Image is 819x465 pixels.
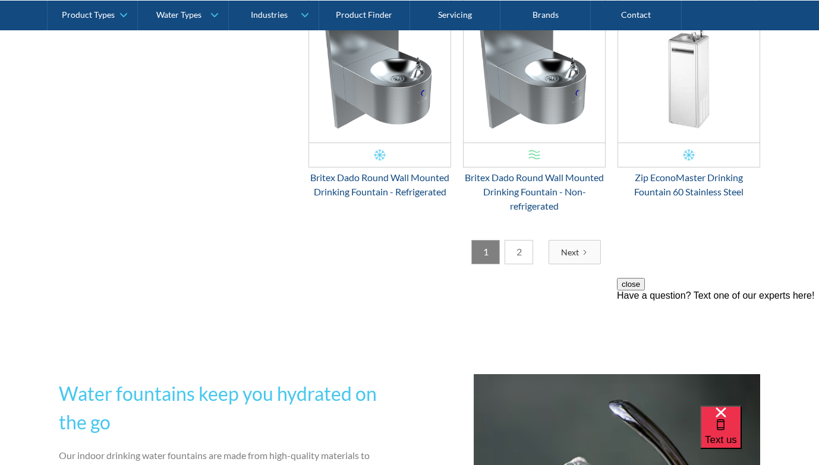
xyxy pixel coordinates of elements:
[617,278,819,420] iframe: podium webchat widget prompt
[549,240,601,264] a: Next Page
[561,246,579,258] div: Next
[156,10,201,20] div: Water Types
[505,240,533,264] a: 2
[59,379,405,436] h2: Water fountains keep you hydrated on the go
[251,10,288,20] div: Industries
[308,240,760,264] div: List
[463,170,606,213] div: Britex Dado Round Wall Mounted Drinking Fountain - Non-refrigerated
[308,170,451,199] div: Britex Dado Round Wall Mounted Drinking Fountain - Refrigerated
[471,240,500,264] a: 1
[618,170,760,199] div: Zip EconoMaster Drinking Fountain 60 Stainless Steel
[62,10,115,20] div: Product Types
[700,406,819,465] iframe: podium webchat widget bubble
